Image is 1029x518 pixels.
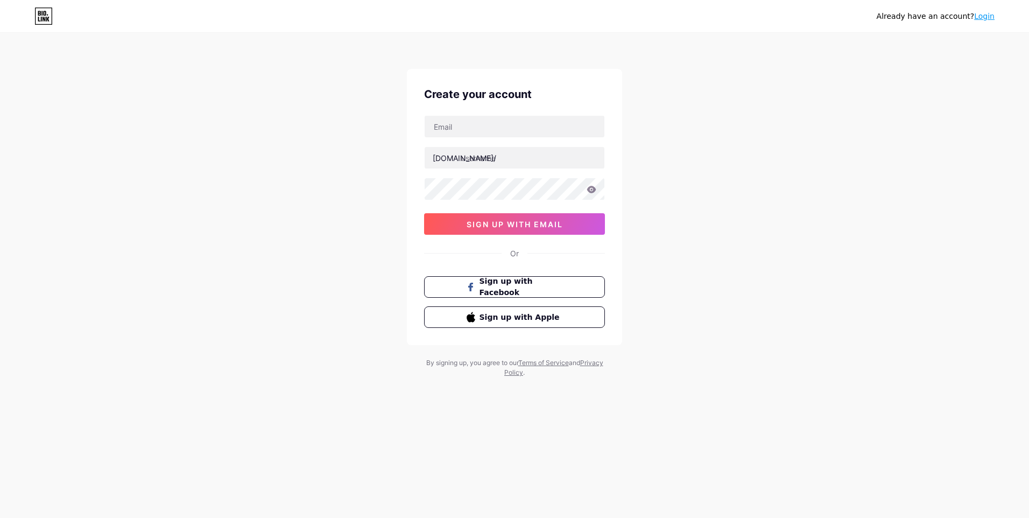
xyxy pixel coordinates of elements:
input: Email [425,116,604,137]
input: username [425,147,604,169]
div: [DOMAIN_NAME]/ [433,152,496,164]
span: Sign up with Facebook [480,276,563,298]
div: Create your account [424,86,605,102]
span: sign up with email [467,220,563,229]
a: Login [974,12,995,20]
a: Terms of Service [518,359,569,367]
div: Or [510,248,519,259]
div: By signing up, you agree to our and . [423,358,606,377]
div: Already have an account? [877,11,995,22]
button: sign up with email [424,213,605,235]
button: Sign up with Facebook [424,276,605,298]
span: Sign up with Apple [480,312,563,323]
button: Sign up with Apple [424,306,605,328]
